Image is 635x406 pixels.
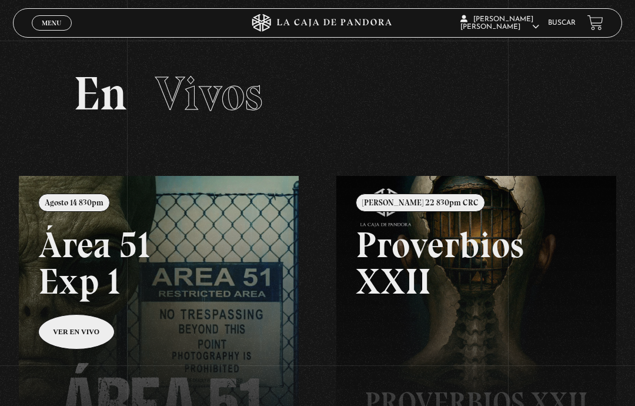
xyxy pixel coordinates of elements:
[73,70,561,117] h2: En
[155,65,263,122] span: Vivos
[38,29,66,38] span: Cerrar
[42,19,61,26] span: Menu
[460,16,539,31] span: [PERSON_NAME] [PERSON_NAME]
[587,15,603,31] a: View your shopping cart
[548,19,576,26] a: Buscar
